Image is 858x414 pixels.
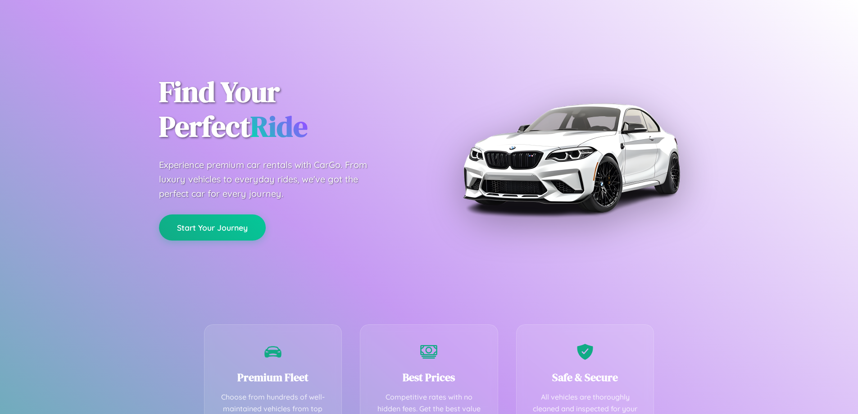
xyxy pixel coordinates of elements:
[218,370,328,385] h3: Premium Fleet
[159,75,416,144] h1: Find Your Perfect
[374,370,484,385] h3: Best Prices
[159,214,266,241] button: Start Your Journey
[250,107,308,146] span: Ride
[459,45,684,270] img: Premium BMW car rental vehicle
[159,158,384,201] p: Experience premium car rentals with CarGo. From luxury vehicles to everyday rides, we've got the ...
[530,370,640,385] h3: Safe & Secure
